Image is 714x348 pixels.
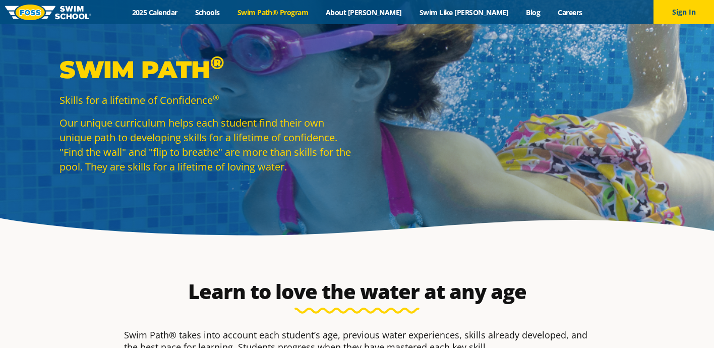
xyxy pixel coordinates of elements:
p: Skills for a lifetime of Confidence [59,93,352,107]
a: Swim Like [PERSON_NAME] [410,8,517,17]
a: Schools [186,8,228,17]
a: Swim Path® Program [228,8,317,17]
p: Our unique curriculum helps each student find their own unique path to developing skills for a li... [59,115,352,174]
sup: ® [210,51,224,74]
a: Careers [549,8,591,17]
img: FOSS Swim School Logo [5,5,91,20]
a: 2025 Calendar [123,8,186,17]
sup: ® [213,92,219,102]
h2: Learn to love the water at any age [119,279,595,304]
a: About [PERSON_NAME] [317,8,411,17]
a: Blog [517,8,549,17]
p: Swim Path [59,54,352,85]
